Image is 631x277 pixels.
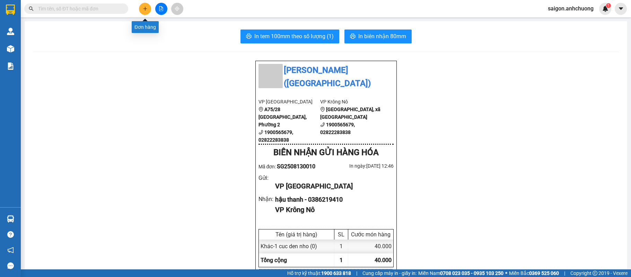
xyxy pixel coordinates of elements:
[38,5,120,12] input: Tìm tên, số ĐT hoặc mã đơn
[258,107,307,127] b: A75/28 [GEOGRAPHIC_DATA], Phường 2
[7,247,14,253] span: notification
[275,181,388,192] div: VP [GEOGRAPHIC_DATA]
[509,269,559,277] span: Miền Bắc
[155,3,167,15] button: file-add
[358,32,406,41] span: In biên nhận 80mm
[607,3,610,8] span: 1
[258,64,394,90] li: [PERSON_NAME] ([GEOGRAPHIC_DATA])
[258,107,263,112] span: environment
[326,162,394,170] div: In ngày: [DATE] 12:46
[139,3,151,15] button: plus
[320,98,382,106] li: VP Krông Nô
[418,269,503,277] span: Miền Nam
[261,243,317,250] span: Khác - 1 cuc den nho (0)
[321,270,351,276] strong: 1900 633 818
[350,231,392,238] div: Cước món hàng
[246,33,252,40] span: printer
[542,4,599,13] span: saigon.anhchuong
[258,130,263,135] span: phone
[336,231,346,238] div: SL
[275,195,388,204] div: hậu thanh - 0386219410
[240,30,339,43] button: printerIn tem 100mm theo số lượng (1)
[7,215,14,223] img: warehouse-icon
[602,6,608,12] img: icon-new-feature
[258,174,275,182] div: Gửi :
[344,30,412,43] button: printerIn biên nhận 80mm
[258,98,321,106] li: VP [GEOGRAPHIC_DATA]
[29,6,34,11] span: search
[261,257,287,263] span: Tổng cộng
[505,272,507,275] span: ⚪️
[340,257,343,263] span: 1
[171,3,183,15] button: aim
[6,5,15,15] img: logo-vxr
[275,204,388,215] div: VP Krông Nô
[258,146,394,159] div: BIÊN NHẬN GỬI HÀNG HÓA
[618,6,624,12] span: caret-down
[277,163,315,170] span: SG2508130010
[7,231,14,238] span: question-circle
[143,6,148,11] span: plus
[615,3,627,15] button: caret-down
[334,240,348,253] div: 1
[287,269,351,277] span: Hỗ trợ kỹ thuật:
[320,122,355,135] b: 1900565679, 02822283838
[258,195,275,203] div: Nhận :
[261,231,332,238] div: Tên (giá trị hàng)
[320,122,325,127] span: phone
[606,3,611,8] sup: 1
[564,269,565,277] span: |
[348,240,393,253] div: 40.000
[593,271,597,276] span: copyright
[7,262,14,269] span: message
[375,257,392,263] span: 40.000
[356,269,357,277] span: |
[362,269,417,277] span: Cung cấp máy in - giấy in:
[440,270,503,276] strong: 0708 023 035 - 0935 103 250
[7,28,14,35] img: warehouse-icon
[7,45,14,52] img: warehouse-icon
[175,6,179,11] span: aim
[350,33,356,40] span: printer
[258,129,293,143] b: 1900565679, 02822283838
[254,32,334,41] span: In tem 100mm theo số lượng (1)
[258,162,326,171] div: Mã đơn:
[529,270,559,276] strong: 0369 525 060
[159,6,164,11] span: file-add
[7,62,14,70] img: solution-icon
[320,107,380,120] b: [GEOGRAPHIC_DATA], xã [GEOGRAPHIC_DATA]
[320,107,325,112] span: environment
